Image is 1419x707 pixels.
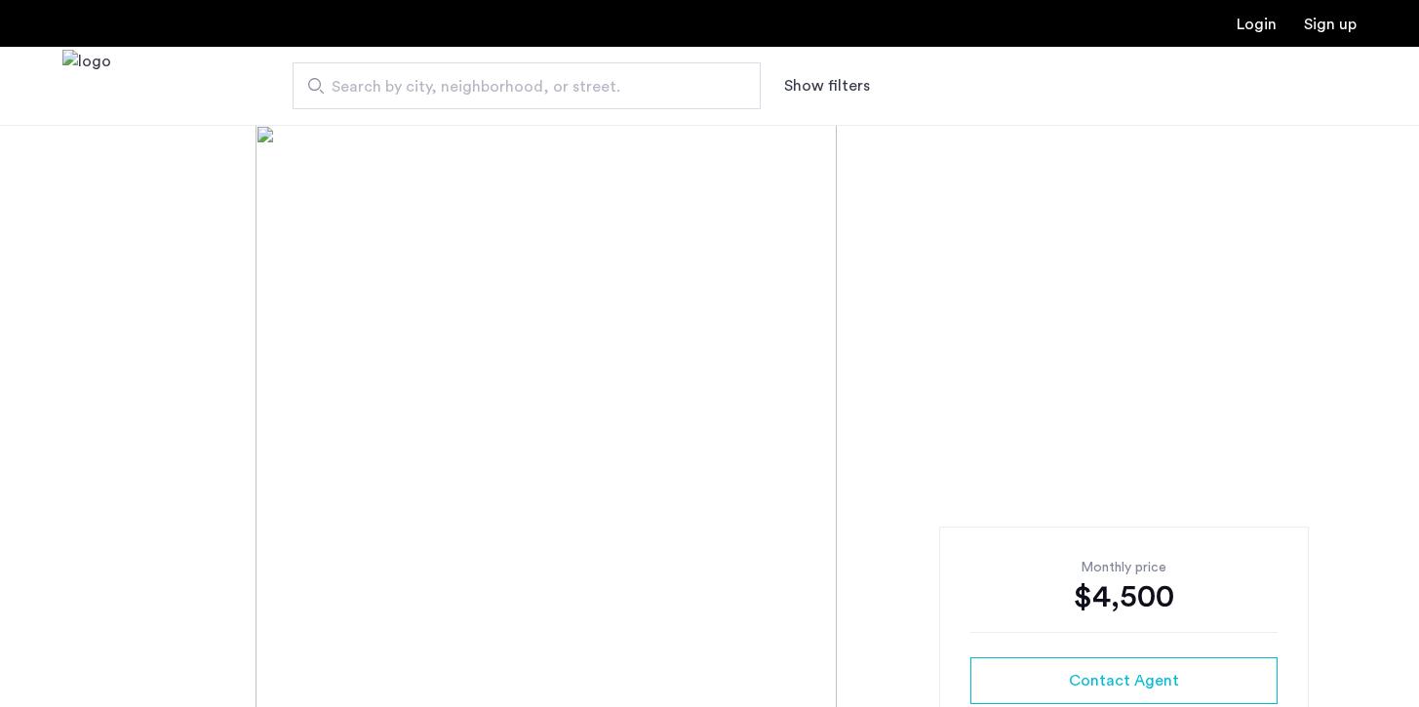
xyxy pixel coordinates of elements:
div: $4,500 [970,577,1278,616]
a: Cazamio Logo [62,50,111,123]
div: Monthly price [970,558,1278,577]
button: button [970,657,1278,704]
button: Show or hide filters [784,74,870,98]
img: logo [62,50,111,123]
input: Apartment Search [293,62,761,109]
a: Registration [1304,17,1357,32]
a: Login [1237,17,1277,32]
span: Contact Agent [1069,669,1179,692]
span: Search by city, neighborhood, or street. [332,75,706,98]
